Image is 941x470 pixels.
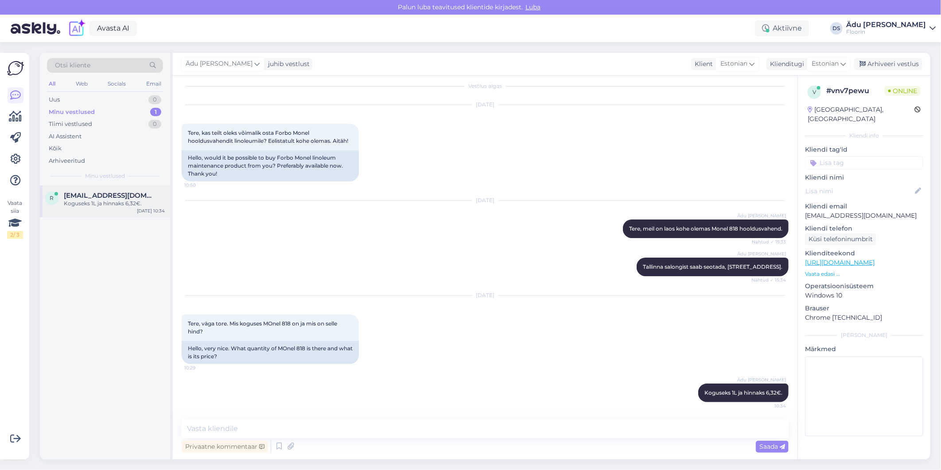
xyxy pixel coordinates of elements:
[49,132,82,141] div: AI Assistent
[188,129,348,144] span: Tere, kas teilt oleks võimalik osta Forbo Monel hooldusvahendit linoleumile? Eelistatult kohe ole...
[182,341,359,364] div: Hello, very nice. What quantity of MOnel 818 is there and what is its price?
[805,145,923,154] p: Kliendi tag'id
[805,202,923,211] p: Kliendi email
[186,59,253,69] span: Ädu [PERSON_NAME]
[150,108,161,117] div: 1
[704,389,782,396] span: Koguseks 1L ja hinnaks 6,32€.
[805,258,875,266] a: [URL][DOMAIN_NAME]
[182,196,789,204] div: [DATE]
[805,270,923,278] p: Vaata edasi ...
[182,101,789,109] div: [DATE]
[805,211,923,220] p: [EMAIL_ADDRESS][DOMAIN_NAME]
[812,59,839,69] span: Estonian
[137,208,165,214] div: [DATE] 10:34
[805,291,923,300] p: Windows 10
[523,3,543,11] span: Luba
[737,251,786,257] span: Ädu [PERSON_NAME]
[691,59,713,69] div: Klient
[755,20,809,36] div: Aktiivne
[7,60,24,77] img: Askly Logo
[805,173,923,182] p: Kliendi nimi
[813,89,816,95] span: v
[805,304,923,313] p: Brauser
[188,320,338,335] span: Tere, väga tore. Mis koguses MOnel 818 on ja mis on selle hind?
[74,78,89,90] div: Web
[184,364,218,371] span: 10:29
[766,59,804,69] div: Klienditugi
[805,313,923,322] p: Chrome [TECHNICAL_ID]
[148,95,161,104] div: 0
[49,95,60,104] div: Uus
[49,144,62,153] div: Kõik
[85,172,125,180] span: Minu vestlused
[184,182,218,188] span: 10:50
[805,249,923,258] p: Klienditeekond
[7,231,23,239] div: 2 / 3
[49,157,85,165] div: Arhiveeritud
[737,376,786,383] span: Ädu [PERSON_NAME]
[7,199,23,239] div: Vaata siia
[805,224,923,233] p: Kliendi telefon
[643,263,782,270] span: Tallinna salongist saab seotada, [STREET_ADDRESS].
[826,86,885,96] div: # vnv7pewu
[89,21,137,36] a: Avasta AI
[47,78,57,90] div: All
[752,239,786,245] span: Nähtud ✓ 15:33
[182,291,789,299] div: [DATE]
[629,225,782,232] span: Tere, meil on laos kohe olemas Monel 818 hooldusvahend.
[49,120,92,129] div: Tiimi vestlused
[805,233,876,245] div: Küsi telefoninumbrit
[67,19,86,38] img: explore-ai
[64,200,165,208] div: Koguseks 1L ja hinnaks 6,32€.
[64,192,156,200] span: rausmari85@gmail.com
[759,443,785,450] span: Saada
[264,59,310,69] div: juhib vestlust
[805,132,923,140] div: Kliendi info
[846,28,926,35] div: Floorin
[830,22,843,35] div: DS
[737,212,786,219] span: Ädu [PERSON_NAME]
[846,21,936,35] a: Ädu [PERSON_NAME]Floorin
[753,403,786,409] span: 10:34
[182,150,359,181] div: Hello, would it be possible to buy Forbo Monel linoleum maintenance product from you? Preferably ...
[751,277,786,283] span: Nähtud ✓ 15:34
[182,441,268,453] div: Privaatne kommentaar
[720,59,747,69] span: Estonian
[805,156,923,169] input: Lisa tag
[182,82,789,90] div: Vestlus algas
[885,86,921,96] span: Online
[148,120,161,129] div: 0
[106,78,128,90] div: Socials
[805,282,923,291] p: Operatsioonisüsteem
[805,331,923,339] div: [PERSON_NAME]
[55,61,90,70] span: Otsi kliente
[846,21,926,28] div: Ädu [PERSON_NAME]
[50,195,54,201] span: r
[49,108,95,117] div: Minu vestlused
[144,78,163,90] div: Email
[805,186,913,196] input: Lisa nimi
[808,105,914,124] div: [GEOGRAPHIC_DATA], [GEOGRAPHIC_DATA]
[854,58,922,70] div: Arhiveeri vestlus
[805,345,923,354] p: Märkmed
